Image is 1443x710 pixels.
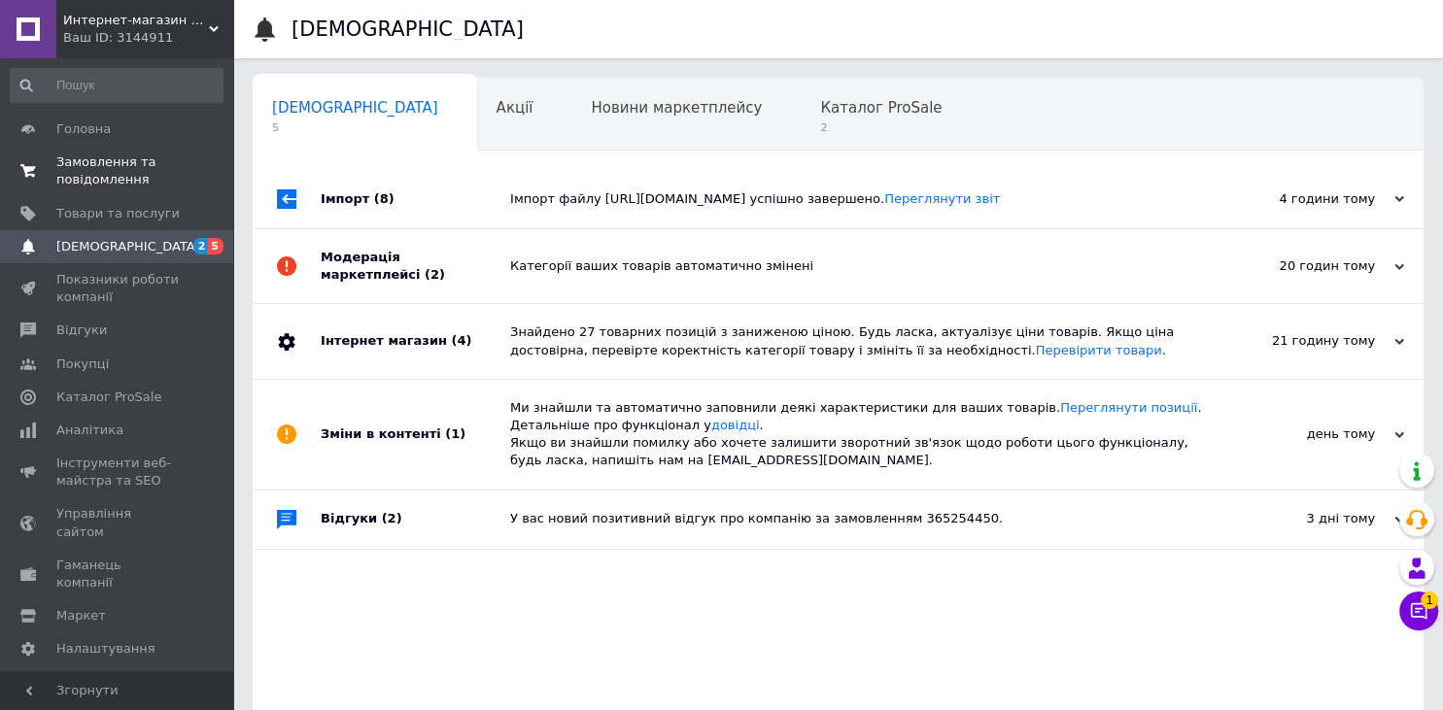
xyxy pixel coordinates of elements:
div: Знайдено 27 товарних позицій з заниженою ціною. Будь ласка, актуалізує ціни товарів. Якщо ціна до... [510,323,1210,358]
span: (2) [425,267,445,282]
span: (1) [445,426,465,441]
div: 21 годину тому [1210,332,1404,350]
input: Пошук [10,68,223,103]
h1: [DEMOGRAPHIC_DATA] [292,17,524,41]
div: Імпорт файлу [URL][DOMAIN_NAME] успішно завершено. [510,190,1210,208]
span: 5 [208,238,223,254]
div: Категорії ваших товарів автоматично змінені [510,257,1210,275]
a: довідці [711,418,760,432]
div: 3 дні тому [1210,510,1404,527]
div: Зміни в контенті [321,380,510,490]
span: Товари та послуги [56,205,180,222]
span: Налаштування [56,640,155,658]
span: Головна [56,120,111,138]
button: Чат з покупцем1 [1399,592,1438,630]
a: Переглянути звіт [884,191,1000,206]
span: Відгуки [56,321,107,339]
span: Замовлення та повідомлення [56,153,180,188]
span: Интернет-магазин "Vieru Kitchen" [63,12,209,29]
span: (4) [451,333,471,348]
div: 4 години тому [1210,190,1404,208]
div: Імпорт [321,170,510,228]
div: Модерація маркетплейсі [321,229,510,303]
span: Інструменти веб-майстра та SEO [56,455,180,490]
div: Відгуки [321,490,510,549]
a: Переглянути позиції [1060,400,1197,415]
span: [DEMOGRAPHIC_DATA] [56,238,200,255]
span: Новини маркетплейсу [591,99,762,117]
span: Каталог ProSale [820,99,942,117]
span: Управління сайтом [56,505,180,540]
span: (8) [374,191,395,206]
div: Ми знайшли та автоматично заповнили деякі характеристики для ваших товарів. . Детальніше про функ... [510,399,1210,470]
div: 20 годин тому [1210,257,1404,275]
a: Перевірити товари [1036,343,1162,357]
span: Каталог ProSale [56,389,161,406]
span: Аналітика [56,422,123,439]
span: Гаманець компанії [56,557,180,592]
span: 2 [820,120,942,135]
span: 1 [1421,592,1438,609]
span: (2) [382,511,402,525]
span: 5 [272,120,438,135]
div: Ваш ID: 3144911 [63,29,233,47]
span: [DEMOGRAPHIC_DATA] [272,99,438,117]
div: Інтернет магазин [321,304,510,378]
span: Покупці [56,355,109,373]
div: день тому [1210,425,1404,443]
div: У вас новий позитивний відгук про компанію за замовленням 365254450. [510,510,1210,527]
span: Акції [497,99,533,117]
span: Маркет [56,607,106,625]
span: 2 [193,238,209,254]
span: Показники роботи компанії [56,271,180,306]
